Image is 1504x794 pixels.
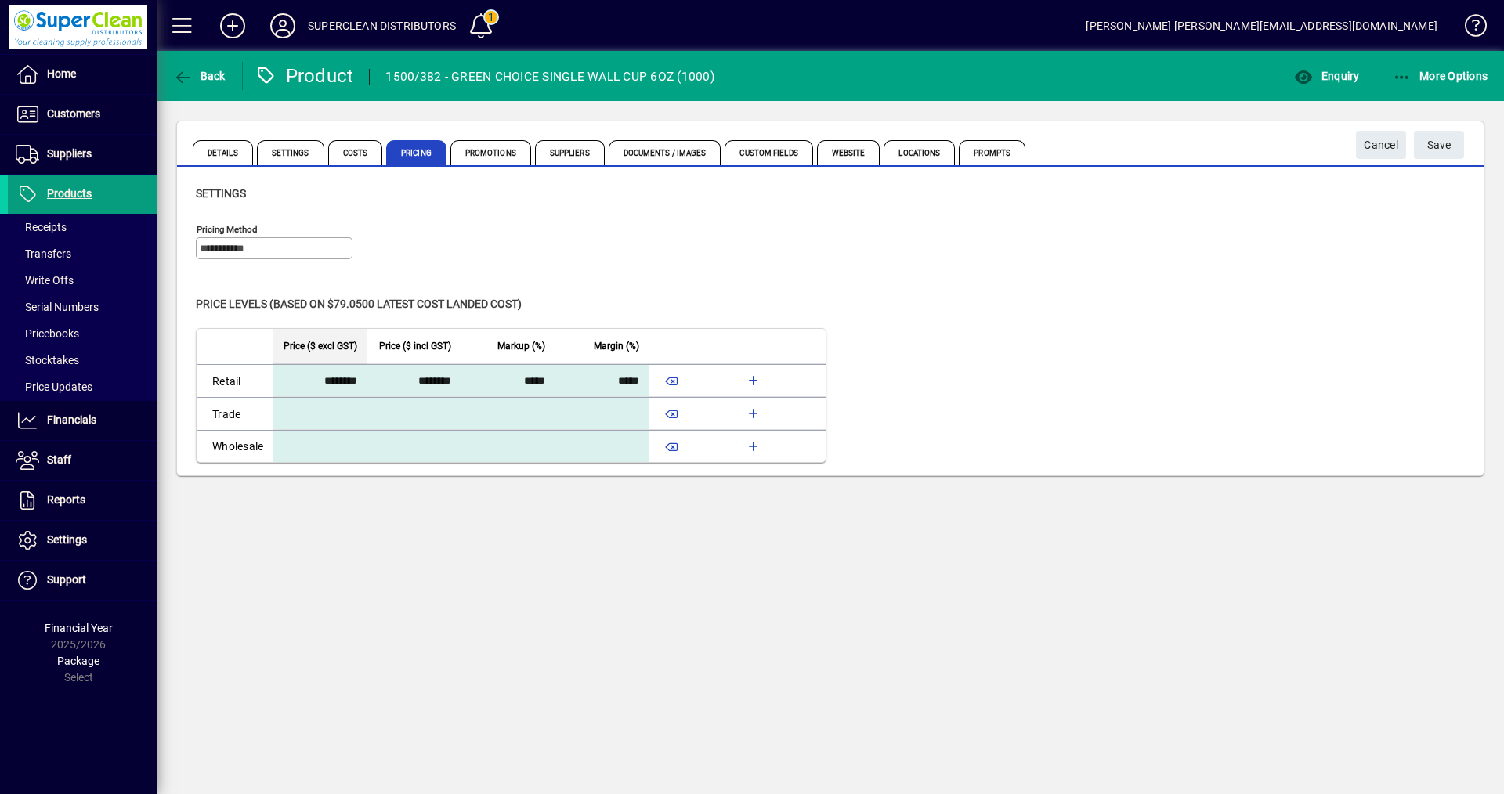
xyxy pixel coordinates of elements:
[497,337,545,355] span: Markup (%)
[47,147,92,160] span: Suppliers
[258,12,308,40] button: Profile
[196,187,246,200] span: Settings
[47,107,100,120] span: Customers
[47,533,87,546] span: Settings
[8,214,157,240] a: Receipts
[16,354,79,366] span: Stocktakes
[308,13,456,38] div: SUPERCLEAN DISTRIBUTORS
[959,140,1025,165] span: Prompts
[8,521,157,560] a: Settings
[609,140,721,165] span: Documents / Images
[212,337,233,355] span: Level
[817,140,880,165] span: Website
[8,294,157,320] a: Serial Numbers
[16,221,67,233] span: Receipts
[1414,131,1464,159] button: Save
[1389,62,1492,90] button: More Options
[196,298,522,310] span: Price levels (based on $79.0500 Latest cost landed cost)
[8,267,157,294] a: Write Offs
[16,274,74,287] span: Write Offs
[8,55,157,94] a: Home
[8,401,157,440] a: Financials
[173,70,226,82] span: Back
[725,140,812,165] span: Custom Fields
[386,140,446,165] span: Pricing
[8,374,157,400] a: Price Updates
[257,140,324,165] span: Settings
[157,62,243,90] app-page-header-button: Back
[208,12,258,40] button: Add
[169,62,230,90] button: Back
[8,135,157,174] a: Suppliers
[197,397,273,430] td: Trade
[594,337,639,355] span: Margin (%)
[1453,3,1484,54] a: Knowledge Base
[1364,132,1398,158] span: Cancel
[8,347,157,374] a: Stocktakes
[8,481,157,520] a: Reports
[255,63,354,88] div: Product
[8,320,157,347] a: Pricebooks
[8,561,157,600] a: Support
[1393,70,1488,82] span: More Options
[328,140,383,165] span: Costs
[8,95,157,134] a: Customers
[1427,139,1433,151] span: S
[47,573,86,586] span: Support
[197,430,273,462] td: Wholesale
[57,655,99,667] span: Package
[47,453,71,466] span: Staff
[47,493,85,506] span: Reports
[193,140,253,165] span: Details
[1427,132,1452,158] span: ave
[284,337,357,355] span: Price ($ excl GST)
[16,381,92,393] span: Price Updates
[1290,62,1363,90] button: Enquiry
[379,337,451,355] span: Price ($ incl GST)
[16,301,99,313] span: Serial Numbers
[47,67,76,80] span: Home
[45,622,113,634] span: Financial Year
[8,441,157,480] a: Staff
[385,64,714,89] div: 1500/382 - GREEN CHOICE SINGLE WALL CUP 6OZ (1000)
[884,140,955,165] span: Locations
[197,364,273,397] td: Retail
[1356,131,1406,159] button: Cancel
[1294,70,1359,82] span: Enquiry
[450,140,531,165] span: Promotions
[8,240,157,267] a: Transfers
[47,413,96,426] span: Financials
[16,247,71,260] span: Transfers
[197,224,258,235] mat-label: Pricing method
[47,187,92,200] span: Products
[16,327,79,340] span: Pricebooks
[535,140,605,165] span: Suppliers
[1086,13,1437,38] div: [PERSON_NAME] [PERSON_NAME][EMAIL_ADDRESS][DOMAIN_NAME]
